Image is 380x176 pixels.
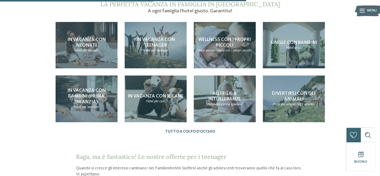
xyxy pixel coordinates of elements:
[125,76,187,122] a: Progettate delle vacanze con i vostri figli teenager? In vacanza con il cane Hotel per cani
[272,91,315,102] span: Divertirsi con gli animali
[215,103,242,106] span: con cucina speciale
[151,49,168,52] span: per teenager
[83,49,98,52] span: per neonati
[56,22,117,69] a: Progettate delle vacanze con i vostri figli teenager? In vacanza con neonati Hotel per neonati
[143,49,150,52] span: Hotel
[198,49,205,52] span: Hotel
[125,22,187,69] a: Progettate delle vacanze con i vostri figli teenager? In vacanza con teenager Hotel per teenager
[207,103,215,106] span: Hotel
[273,103,280,106] span: Hotel
[281,103,315,106] span: per amanti degli animali
[146,100,154,103] span: Hotel
[194,22,256,69] a: Progettate delle vacanze con i vostri figli teenager? Wellness con i propri piccoli Hotel per coc...
[270,40,317,45] span: Single con bambini
[74,49,82,52] span: Hotel
[208,91,241,102] span: Allergie & intolleranze
[128,94,184,99] span: In vacanza con il cane
[56,76,117,122] a: Progettate delle vacanze con i vostri figli teenager? In vacanza con bambini (prima infanzia) Hot...
[286,46,294,50] span: Hotel
[76,153,226,160] span: Raga, ma è fantastico! Le nostre offerte per i teenager
[263,76,325,122] a: Progettate delle vacanze con i vostri figli teenager? Divertirsi con gli animali Hotel per amanti...
[67,37,106,48] span: In vacanza con neonati
[136,37,175,48] span: In vacanza con teenager
[194,76,256,122] a: Progettate delle vacanze con i vostri figli teenager? Allergie & intolleranze Hotel con cucina sp...
[165,129,215,134] a: Tutto a colpo d’occhio
[154,100,165,103] span: per cani
[198,37,251,48] span: Wellness con i propri piccoli
[100,0,280,8] span: La perfetta vacanza in famiglia in [GEOGRAPHIC_DATA]
[148,9,232,14] span: A ogni famiglia l’hotel giusto. Garantito!
[82,105,99,109] span: per bambini
[263,22,325,69] a: Progettate delle vacanze con i vostri figli teenager? Single con bambini Hotel unici
[67,88,106,104] span: In vacanza con bambini (prima infanzia)
[346,142,375,171] a: Buono
[294,46,301,50] span: unici
[74,105,81,109] span: Hotel
[206,49,251,52] span: per coccolarsi con i propri piccoli
[354,160,367,164] span: Buono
